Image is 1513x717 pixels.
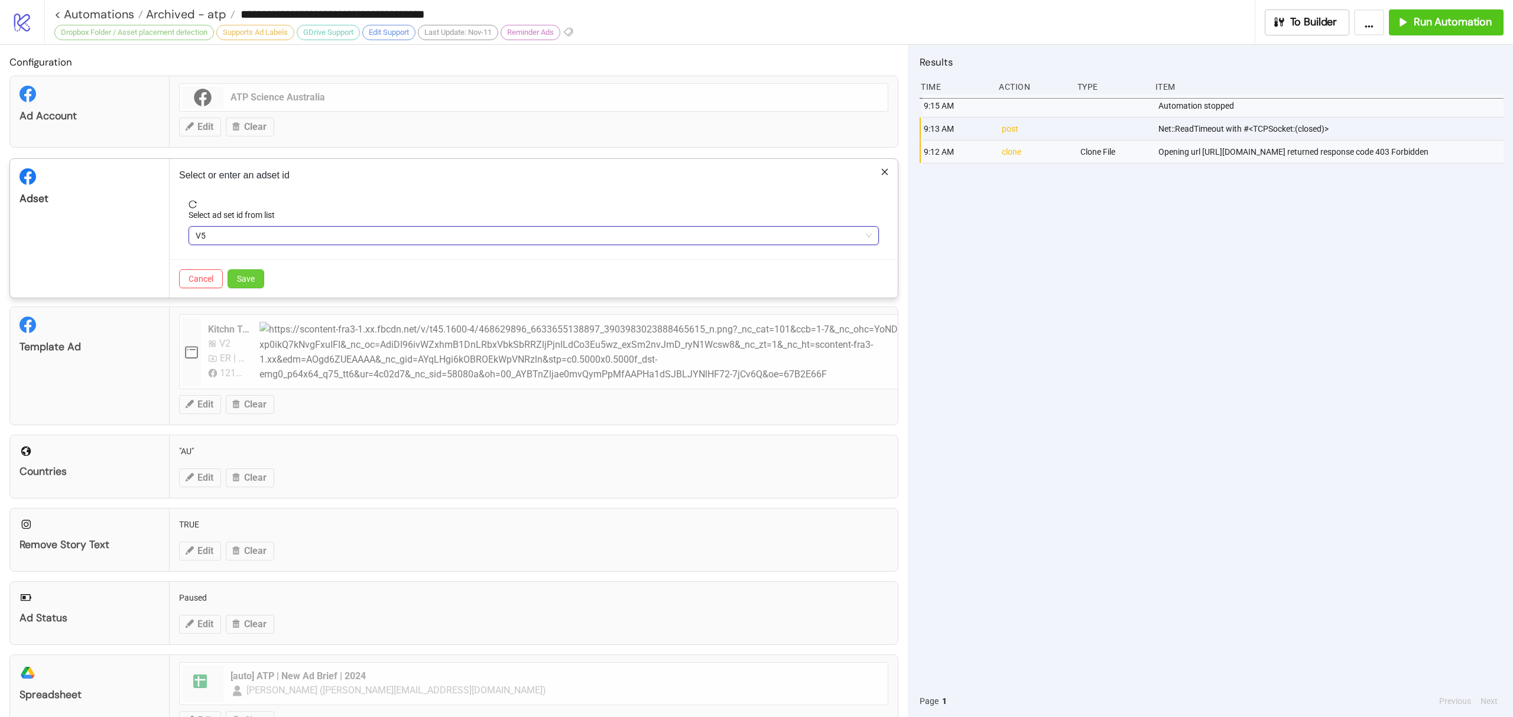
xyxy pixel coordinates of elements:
span: reload [189,200,879,208]
button: Run Automation [1389,9,1504,35]
div: 9:13 AM [923,118,992,140]
span: V5 [196,227,872,245]
h2: Results [920,54,1504,70]
div: Automation stopped [1157,94,1506,117]
div: Time [920,76,989,98]
button: Save [228,269,264,288]
button: To Builder [1265,9,1350,35]
span: Archived - atp [143,6,226,22]
div: Adset [20,192,160,206]
div: Dropbox Folder / Asset placement detection [54,25,214,40]
div: Reminder Ads [501,25,560,40]
div: 9:12 AM [923,141,992,163]
div: clone [1001,141,1070,163]
h2: Configuration [9,54,898,70]
div: Edit Support [362,25,415,40]
span: close [881,168,889,176]
p: Select or enter an adset id [179,168,888,182]
div: Last Update: Nov-11 [418,25,498,40]
span: Page [920,695,939,708]
span: To Builder [1290,15,1337,29]
div: Type [1076,76,1146,98]
div: Net::ReadTimeout with #<TCPSocket:(closed)> [1157,118,1506,140]
div: Item [1154,76,1504,98]
span: Run Automation [1414,15,1492,29]
span: Cancel [189,274,213,283]
div: Clone File [1079,141,1149,163]
label: Select ad set id from list [189,208,283,221]
a: < Automations [54,8,143,20]
button: Cancel [179,269,223,288]
div: post [1001,118,1070,140]
button: Previous [1436,695,1475,708]
div: Opening url [URL][DOMAIN_NAME] returned response code 403 Forbidden [1157,141,1506,163]
div: Action [998,76,1067,98]
div: GDrive Support [297,25,360,40]
button: ... [1354,9,1384,35]
a: Archived - atp [143,8,235,20]
div: Supports Ad Labels [216,25,294,40]
button: 1 [939,695,950,708]
span: Save [237,274,255,283]
button: Next [1477,695,1501,708]
div: 9:15 AM [923,94,992,117]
